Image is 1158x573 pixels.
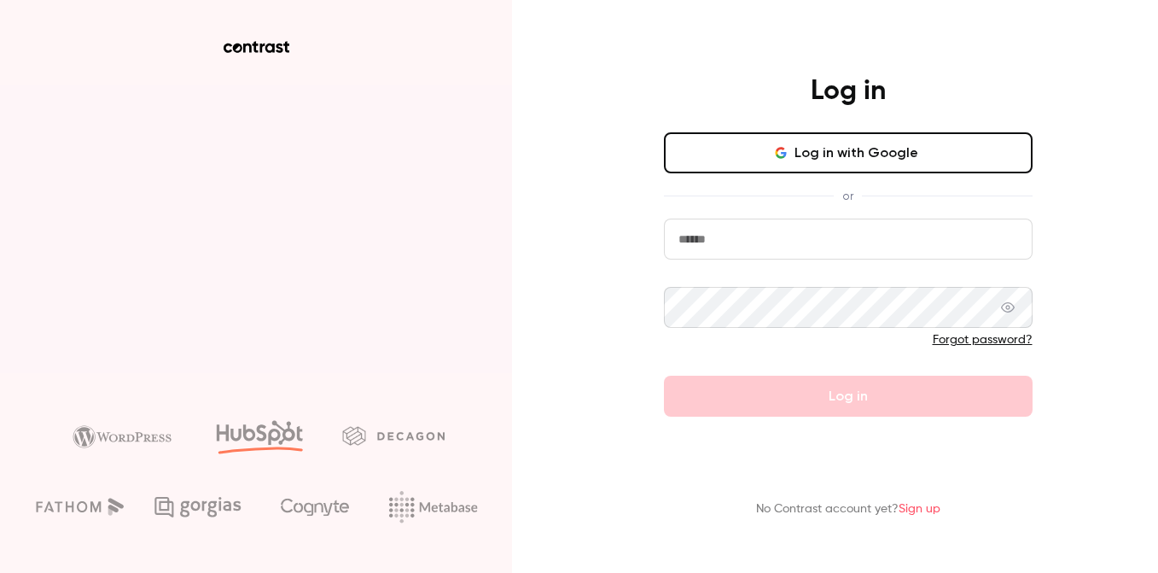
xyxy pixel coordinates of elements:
[811,74,886,108] h4: Log in
[664,132,1033,173] button: Log in with Google
[899,503,940,515] a: Sign up
[342,426,445,445] img: decagon
[756,500,940,518] p: No Contrast account yet?
[834,187,862,205] span: or
[933,334,1033,346] a: Forgot password?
